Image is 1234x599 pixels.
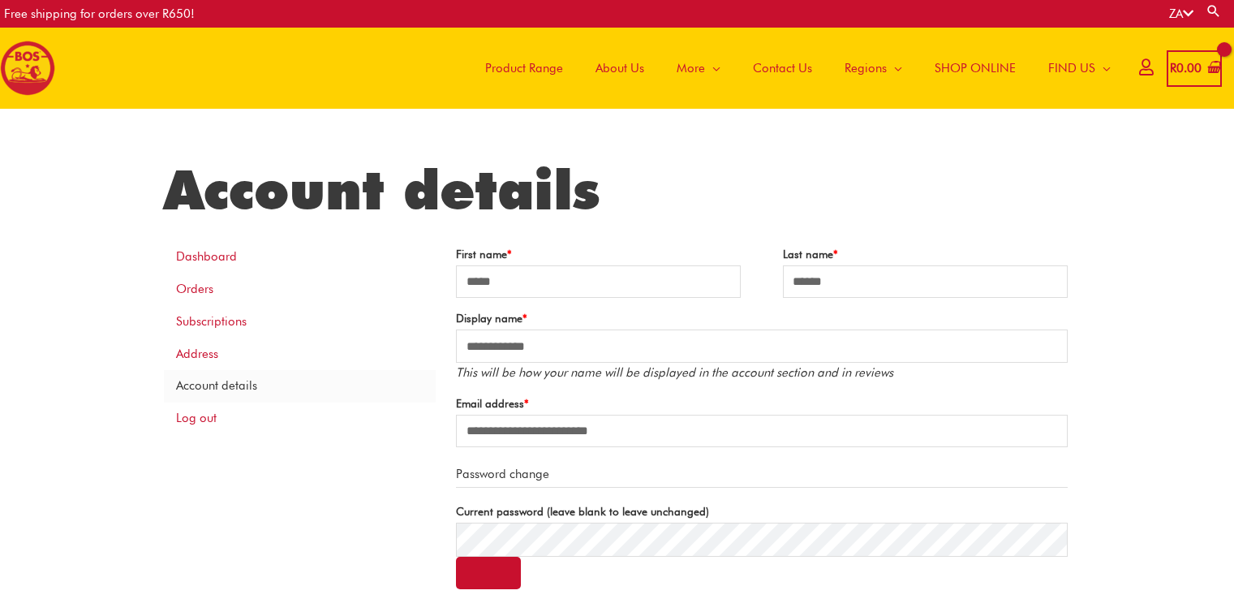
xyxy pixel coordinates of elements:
[579,28,660,109] a: About Us
[164,157,1070,222] h1: Account details
[1048,44,1095,93] span: FIND US
[918,28,1032,109] a: SHOP ONLINE
[783,243,1068,265] label: Last name
[164,338,436,370] a: Address
[456,501,1068,523] label: Current password (leave blank to leave unchanged)
[1170,61,1176,75] span: R
[164,403,436,435] a: Log out
[753,44,812,93] span: Contact Us
[164,305,436,338] a: Subscriptions
[469,28,579,109] a: Product Range
[828,28,918,109] a: Regions
[456,462,1068,488] legend: Password change
[456,243,741,265] label: First name
[660,28,737,109] a: More
[596,44,644,93] span: About Us
[456,365,893,380] em: This will be how your name will be displayed in the account section and in reviews
[935,44,1016,93] span: SHOP ONLINE
[1169,6,1193,21] a: ZA
[1206,3,1222,19] a: Search button
[456,308,1068,330] label: Display name
[456,557,521,589] button: Show password
[1167,50,1222,87] a: View Shopping Cart, empty
[485,44,563,93] span: Product Range
[164,241,436,274] a: Dashboard
[737,28,828,109] a: Contact Us
[677,44,705,93] span: More
[456,393,1068,415] label: Email address
[1170,61,1202,75] bdi: 0.00
[164,370,436,403] a: Account details
[164,241,436,435] nav: Account pages
[457,28,1127,109] nav: Site Navigation
[164,274,436,306] a: Orders
[845,44,887,93] span: Regions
